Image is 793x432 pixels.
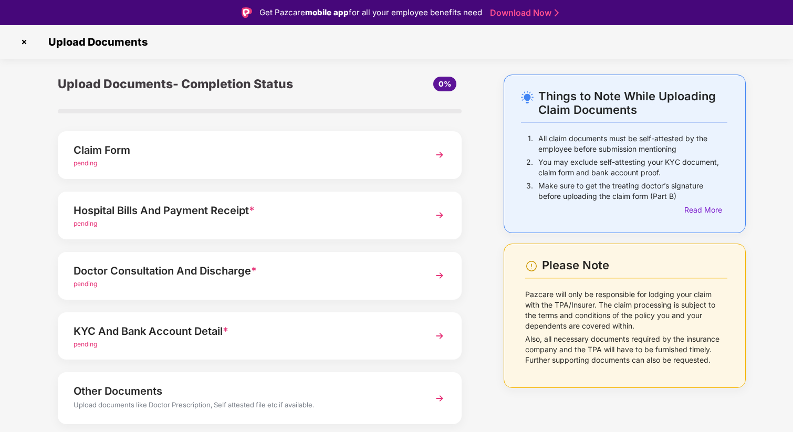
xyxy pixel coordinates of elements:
[74,159,97,167] span: pending
[430,389,449,408] img: svg+xml;base64,PHN2ZyBpZD0iTmV4dCIgeG1sbnM9Imh0dHA6Ly93d3cudzMub3JnLzIwMDAvc3ZnIiB3aWR0aD0iMzYiIG...
[74,219,97,227] span: pending
[526,181,533,202] p: 3.
[430,145,449,164] img: svg+xml;base64,PHN2ZyBpZD0iTmV4dCIgeG1sbnM9Imh0dHA6Ly93d3cudzMub3JnLzIwMDAvc3ZnIiB3aWR0aD0iMzYiIG...
[242,7,252,18] img: Logo
[74,262,415,279] div: Doctor Consultation And Discharge
[521,91,534,103] img: svg+xml;base64,PHN2ZyB4bWxucz0iaHR0cDovL3d3dy53My5vcmcvMjAwMC9zdmciIHdpZHRoPSIyNC4wOTMiIGhlaWdodD...
[684,204,727,216] div: Read More
[38,36,153,48] span: Upload Documents
[538,89,727,117] div: Things to Note While Uploading Claim Documents
[74,142,415,159] div: Claim Form
[525,334,727,365] p: Also, all necessary documents required by the insurance company and the TPA will have to be furni...
[58,75,327,93] div: Upload Documents- Completion Status
[525,260,538,272] img: svg+xml;base64,PHN2ZyBpZD0iV2FybmluZ18tXzI0eDI0IiBkYXRhLW5hbWU9Ildhcm5pbmcgLSAyNHgyNCIgeG1sbnM9Im...
[542,258,727,272] div: Please Note
[74,340,97,348] span: pending
[538,181,727,202] p: Make sure to get the treating doctor’s signature before uploading the claim form (Part B)
[74,280,97,288] span: pending
[526,157,533,178] p: 2.
[74,323,415,340] div: KYC And Bank Account Detail
[259,6,482,19] div: Get Pazcare for all your employee benefits need
[555,7,559,18] img: Stroke
[430,206,449,225] img: svg+xml;base64,PHN2ZyBpZD0iTmV4dCIgeG1sbnM9Imh0dHA6Ly93d3cudzMub3JnLzIwMDAvc3ZnIiB3aWR0aD0iMzYiIG...
[430,266,449,285] img: svg+xml;base64,PHN2ZyBpZD0iTmV4dCIgeG1sbnM9Imh0dHA6Ly93d3cudzMub3JnLzIwMDAvc3ZnIiB3aWR0aD0iMzYiIG...
[74,399,415,413] div: Upload documents like Doctor Prescription, Self attested file etc if available.
[525,289,727,331] p: Pazcare will only be responsible for lodging your claim with the TPA/Insurer. The claim processin...
[430,326,449,345] img: svg+xml;base64,PHN2ZyBpZD0iTmV4dCIgeG1sbnM9Imh0dHA6Ly93d3cudzMub3JnLzIwMDAvc3ZnIiB3aWR0aD0iMzYiIG...
[74,202,415,219] div: Hospital Bills And Payment Receipt
[538,157,727,178] p: You may exclude self-attesting your KYC document, claim form and bank account proof.
[439,79,451,88] span: 0%
[16,34,33,50] img: svg+xml;base64,PHN2ZyBpZD0iQ3Jvc3MtMzJ4MzIiIHhtbG5zPSJodHRwOi8vd3d3LnczLm9yZy8yMDAwL3N2ZyIgd2lkdG...
[305,7,349,17] strong: mobile app
[528,133,533,154] p: 1.
[74,383,415,399] div: Other Documents
[538,133,727,154] p: All claim documents must be self-attested by the employee before submission mentioning
[490,7,556,18] a: Download Now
